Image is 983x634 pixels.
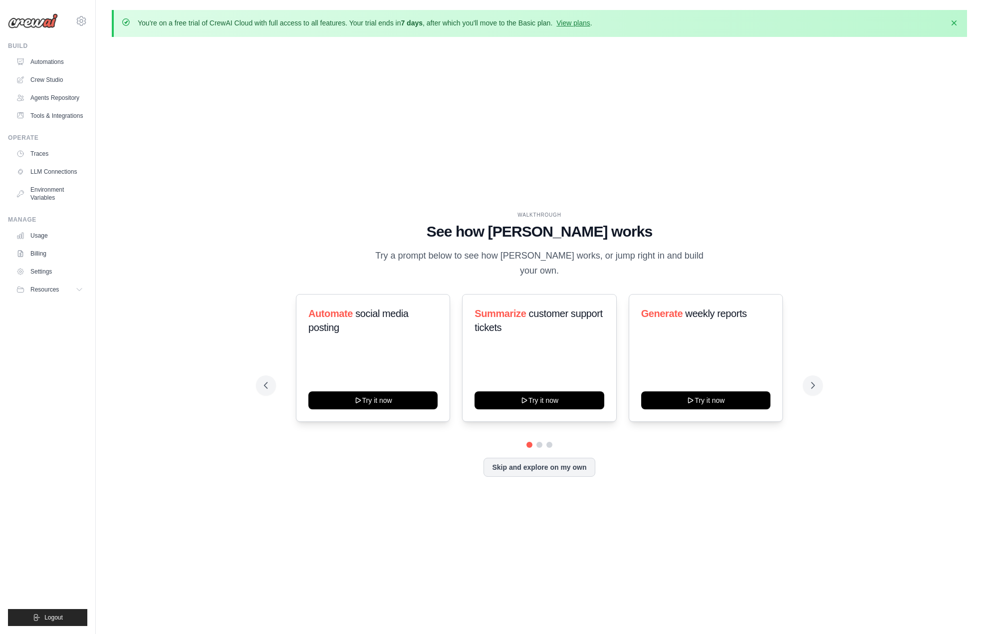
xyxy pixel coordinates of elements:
[475,391,604,409] button: Try it now
[8,609,87,626] button: Logout
[12,182,87,206] a: Environment Variables
[641,308,683,319] span: Generate
[8,216,87,224] div: Manage
[8,13,58,28] img: Logo
[685,308,746,319] span: weekly reports
[264,223,815,241] h1: See how [PERSON_NAME] works
[12,108,87,124] a: Tools & Integrations
[44,614,63,622] span: Logout
[475,308,602,333] span: customer support tickets
[8,42,87,50] div: Build
[12,72,87,88] a: Crew Studio
[12,246,87,262] a: Billing
[308,308,409,333] span: social media posting
[308,308,353,319] span: Automate
[372,249,707,278] p: Try a prompt below to see how [PERSON_NAME] works, or jump right in and build your own.
[641,391,770,409] button: Try it now
[401,19,423,27] strong: 7 days
[12,228,87,244] a: Usage
[12,146,87,162] a: Traces
[12,54,87,70] a: Automations
[12,264,87,280] a: Settings
[484,458,595,477] button: Skip and explore on my own
[12,282,87,298] button: Resources
[8,134,87,142] div: Operate
[475,308,526,319] span: Summarize
[556,19,590,27] a: View plans
[308,391,438,409] button: Try it now
[138,18,592,28] p: You're on a free trial of CrewAI Cloud with full access to all features. Your trial ends in , aft...
[30,286,59,294] span: Resources
[264,211,815,219] div: WALKTHROUGH
[12,90,87,106] a: Agents Repository
[12,164,87,180] a: LLM Connections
